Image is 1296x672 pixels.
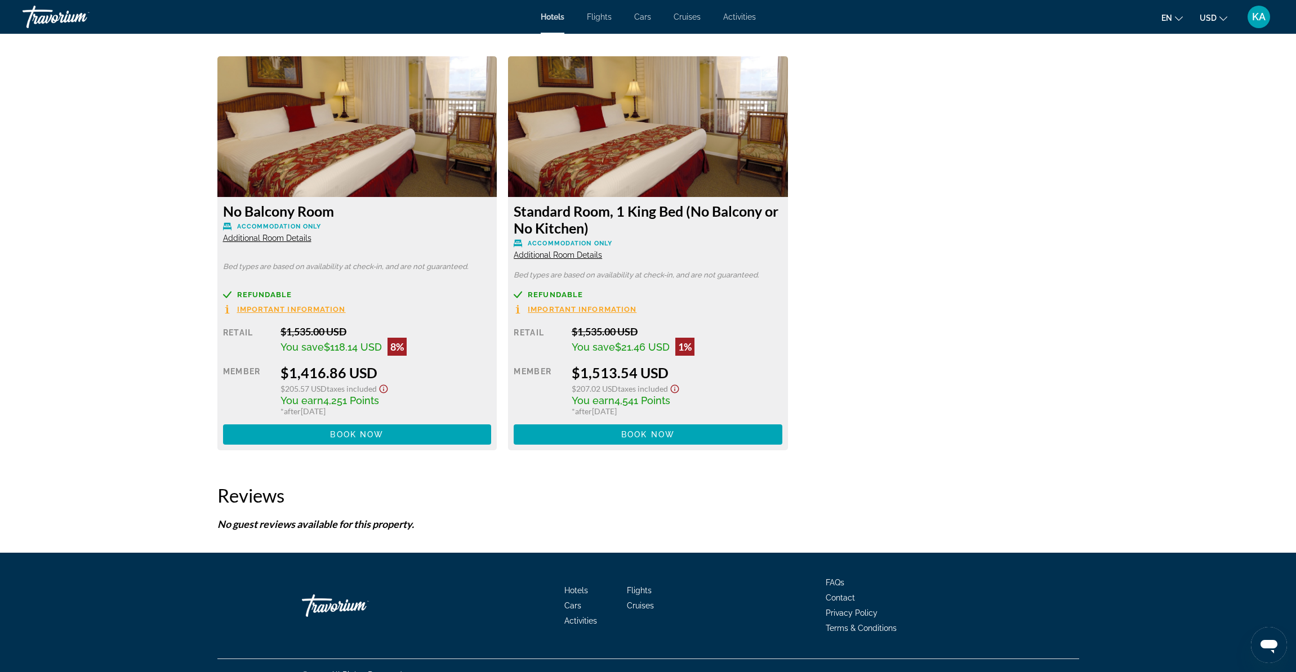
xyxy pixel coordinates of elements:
a: Cars [564,601,581,610]
div: Member [223,364,272,416]
a: Hotels [541,12,564,21]
a: Activities [564,616,597,625]
h2: Reviews [217,484,1079,507]
a: Contact [826,593,855,602]
span: Taxes included [618,384,668,393]
button: Book now [223,424,492,445]
button: Change language [1161,10,1183,26]
span: You save [572,341,615,353]
div: * [DATE] [572,406,782,416]
a: Refundable [223,290,492,299]
div: $1,513.54 USD [572,364,782,381]
a: Cruises [674,12,701,21]
span: 4,251 Points [323,395,379,406]
a: Flights [587,12,612,21]
iframe: Button to launch messaging window [1251,627,1287,663]
div: $1,535.00 USD [280,325,491,338]
a: Refundable [514,290,782,299]
span: Book now [621,430,675,439]
span: en [1161,14,1172,23]
span: Important Information [237,306,346,313]
span: You save [280,341,324,353]
span: $21.46 USD [615,341,670,353]
a: Flights [627,586,652,595]
span: KA [1252,11,1266,23]
span: $205.57 USD [280,384,327,393]
span: 4,541 Points [614,395,670,406]
h3: No Balcony Room [223,203,492,219]
span: $207.02 USD [572,384,618,393]
button: Show Taxes and Fees disclaimer [668,381,682,394]
p: No guest reviews available for this property. [217,518,1079,530]
p: Bed types are based on availability at check-in, and are not guaranteed. [514,271,782,279]
button: Important Information [223,304,346,314]
span: after [575,406,592,416]
span: Book now [330,430,384,439]
img: df750a33-f53a-4091-8de2-fb79328ac64d.jpeg [217,56,497,197]
h3: Standard Room, 1 King Bed (No Balcony or No Kitchen) [514,203,782,236]
div: Retail [514,325,563,356]
span: Refundable [528,291,583,298]
span: Accommodation Only [528,240,612,247]
span: $118.14 USD [324,341,382,353]
a: FAQs [826,578,844,587]
span: Additional Room Details [223,234,311,243]
button: Important Information [514,304,636,314]
p: Bed types are based on availability at check-in, and are not guaranteed. [223,263,492,271]
a: Travorium [23,2,135,32]
a: Travorium [302,589,415,622]
button: Change currency [1200,10,1227,26]
button: Book now [514,424,782,445]
img: df750a33-f53a-4091-8de2-fb79328ac64d.jpeg [508,56,788,197]
div: 1% [675,338,694,356]
a: Activities [723,12,756,21]
span: Additional Room Details [514,250,602,259]
button: Show Taxes and Fees disclaimer [377,381,390,394]
a: Hotels [564,586,588,595]
span: You earn [280,395,323,406]
span: Accommodation Only [237,223,322,230]
span: Taxes included [327,384,377,393]
a: Privacy Policy [826,608,878,617]
div: $1,535.00 USD [572,325,782,338]
a: Cars [634,12,651,21]
div: Retail [223,325,272,356]
span: You earn [572,395,614,406]
span: USD [1200,14,1217,23]
button: User Menu [1244,5,1273,29]
div: 8% [388,338,407,356]
span: Important Information [528,306,636,313]
div: Member [514,364,563,416]
span: Refundable [237,291,292,298]
a: Terms & Conditions [826,624,897,633]
div: * [DATE] [280,406,491,416]
div: $1,416.86 USD [280,364,491,381]
a: Cruises [627,601,654,610]
span: after [284,406,301,416]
